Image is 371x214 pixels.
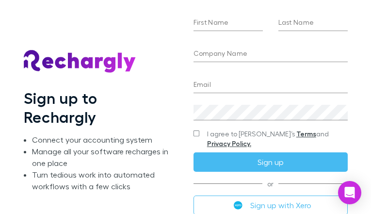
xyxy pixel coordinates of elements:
[207,129,348,148] span: I agree to [PERSON_NAME]’s and
[194,152,348,172] button: Sign up
[338,181,361,204] div: Open Intercom Messenger
[207,139,251,148] a: Privacy Policy.
[24,50,136,73] img: Rechargly's Logo
[296,130,316,138] a: Terms
[234,201,242,210] img: Xero's logo
[32,169,174,192] li: Turn tedious work into automated workflows with a few clicks
[32,134,174,146] li: Connect your accounting system
[194,183,348,184] span: or
[24,89,174,126] h1: Sign up to Rechargly
[32,146,174,169] li: Manage all your software recharges in one place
